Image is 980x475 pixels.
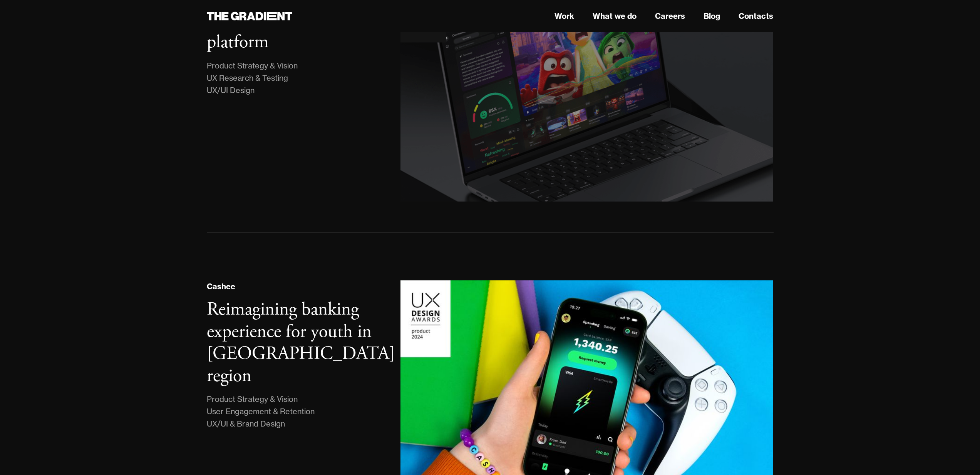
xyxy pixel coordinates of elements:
h3: Reimagining banking experience for youth in [GEOGRAPHIC_DATA] region [207,298,395,388]
div: Product Strategy & Vision User Engagement & Retention UX/UI & Brand Design [207,393,315,430]
div: Cashee [207,281,235,292]
div: Product Strategy & Vision UX Research & Testing UX/UI Design [207,60,298,97]
a: Contacts [739,10,773,22]
a: Work [554,10,574,22]
a: Careers [655,10,685,22]
a: Blog [704,10,720,22]
a: What we do [593,10,637,22]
